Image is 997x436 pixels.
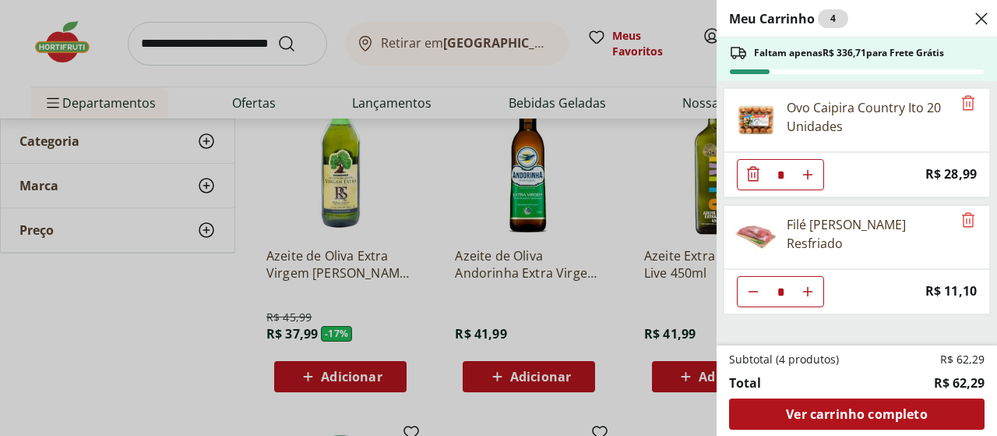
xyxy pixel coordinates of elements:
[769,160,792,190] input: Quantidade Atual
[738,159,769,190] button: Diminuir Quantidade
[729,9,848,28] h2: Meu Carrinho
[959,211,978,230] button: Remove
[792,276,823,307] button: Aumentar Quantidade
[734,215,777,259] img: Filé Mignon Suíno Resfriado
[787,98,952,136] div: Ovo Caipira Country Ito 20 Unidades
[818,9,848,28] div: 4
[786,408,927,420] span: Ver carrinho completo
[729,352,839,367] span: Subtotal (4 produtos)
[738,276,769,307] button: Diminuir Quantidade
[925,164,977,185] span: R$ 28,99
[754,47,944,59] span: Faltam apenas R$ 336,71 para Frete Grátis
[734,98,777,142] img: Principal
[729,374,761,392] span: Total
[934,374,985,392] span: R$ 62,29
[959,94,978,113] button: Remove
[925,281,977,302] span: R$ 11,10
[787,215,952,253] div: Filé [PERSON_NAME] Resfriado
[792,159,823,190] button: Aumentar Quantidade
[769,277,792,307] input: Quantidade Atual
[940,352,985,367] span: R$ 62,29
[729,399,985,430] a: Ver carrinho completo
